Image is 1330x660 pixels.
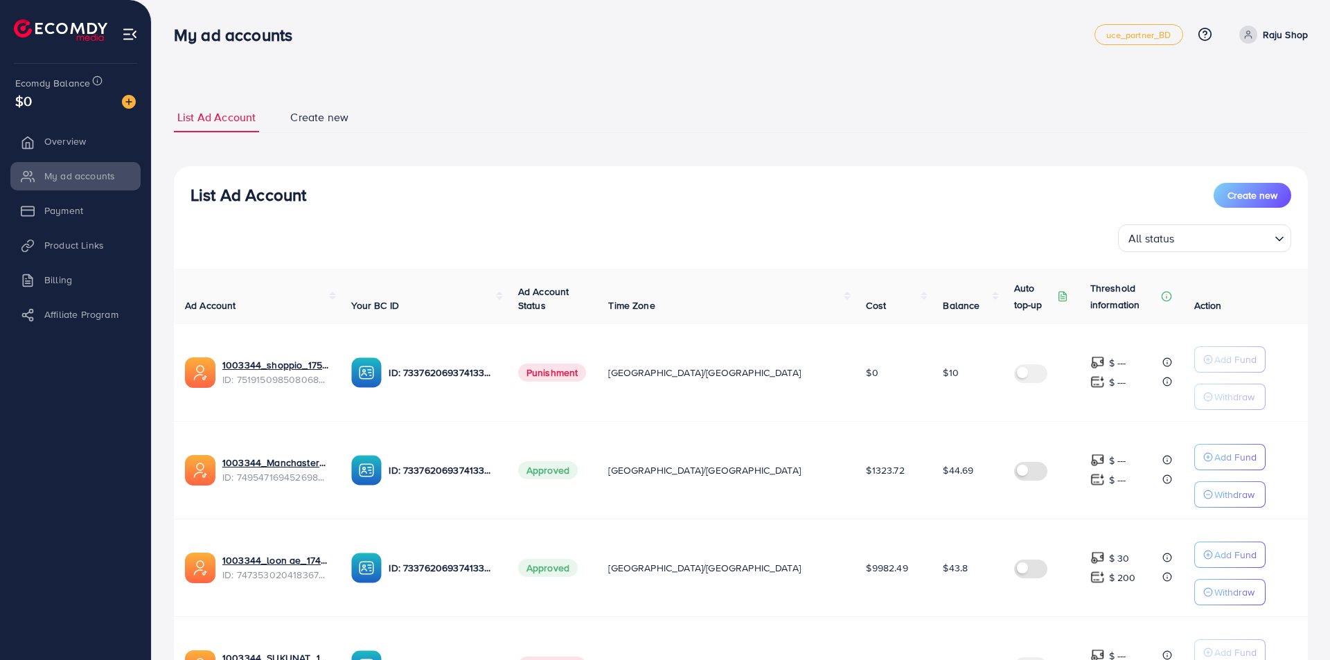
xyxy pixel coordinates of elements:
a: 1003344_loon ae_1740066863007 [222,553,329,567]
span: Ad Account Status [518,285,569,312]
span: Action [1194,298,1222,312]
span: Create new [290,109,348,125]
span: $9982.49 [866,561,907,575]
div: <span class='underline'>1003344_Manchaster_1745175503024</span></br>7495471694526988304 [222,456,329,484]
button: Add Fund [1194,346,1266,373]
p: Add Fund [1214,546,1257,563]
p: Withdraw [1214,584,1254,600]
span: $0 [866,366,878,380]
div: <span class='underline'>1003344_shoppio_1750688962312</span></br>7519150985080684551 [222,358,329,386]
p: Raju Shop [1263,26,1308,43]
a: 1003344_Manchaster_1745175503024 [222,456,329,470]
span: Create new [1227,188,1277,202]
p: Auto top-up [1014,280,1054,313]
span: Your BC ID [351,298,399,312]
span: uce_partner_BD [1106,30,1171,39]
a: uce_partner_BD [1094,24,1182,45]
span: List Ad Account [177,109,256,125]
img: top-up amount [1090,472,1105,487]
button: Add Fund [1194,542,1266,568]
span: $44.69 [943,463,973,477]
p: Add Fund [1214,449,1257,465]
button: Add Fund [1194,444,1266,470]
a: Raju Shop [1234,26,1308,44]
span: ID: 7495471694526988304 [222,470,329,484]
span: ID: 7519150985080684551 [222,373,329,386]
span: ID: 7473530204183674896 [222,568,329,582]
img: ic-ads-acc.e4c84228.svg [185,357,215,388]
img: top-up amount [1090,375,1105,389]
span: Cost [866,298,886,312]
img: top-up amount [1090,551,1105,565]
span: All status [1126,229,1178,249]
div: Search for option [1118,224,1291,252]
img: menu [122,26,138,42]
a: 1003344_shoppio_1750688962312 [222,358,329,372]
img: logo [14,19,107,41]
img: top-up amount [1090,355,1105,370]
p: $ --- [1109,472,1126,488]
span: $0 [15,91,32,111]
button: Create new [1214,183,1291,208]
p: $ --- [1109,355,1126,371]
span: $43.8 [943,561,968,575]
img: image [122,95,136,109]
p: Threshold information [1090,280,1158,313]
span: [GEOGRAPHIC_DATA]/[GEOGRAPHIC_DATA] [608,463,801,477]
p: ID: 7337620693741338625 [389,560,495,576]
span: Time Zone [608,298,655,312]
img: ic-ba-acc.ded83a64.svg [351,553,382,583]
span: [GEOGRAPHIC_DATA]/[GEOGRAPHIC_DATA] [608,561,801,575]
span: Balance [943,298,979,312]
span: Punishment [518,364,587,382]
p: Withdraw [1214,486,1254,503]
span: [GEOGRAPHIC_DATA]/[GEOGRAPHIC_DATA] [608,366,801,380]
h3: My ad accounts [174,25,303,45]
h3: List Ad Account [190,185,306,205]
input: Search for option [1179,226,1269,249]
button: Withdraw [1194,579,1266,605]
span: Approved [518,559,578,577]
img: top-up amount [1090,453,1105,467]
p: $ --- [1109,452,1126,469]
p: ID: 7337620693741338625 [389,462,495,479]
p: $ 30 [1109,550,1130,567]
button: Withdraw [1194,481,1266,508]
button: Withdraw [1194,384,1266,410]
p: ID: 7337620693741338625 [389,364,495,381]
img: ic-ads-acc.e4c84228.svg [185,455,215,485]
img: top-up amount [1090,570,1105,585]
img: ic-ads-acc.e4c84228.svg [185,553,215,583]
img: ic-ba-acc.ded83a64.svg [351,357,382,388]
span: Ad Account [185,298,236,312]
span: $1323.72 [866,463,904,477]
p: Add Fund [1214,351,1257,368]
p: $ 200 [1109,569,1136,586]
span: Ecomdy Balance [15,76,90,90]
span: $10 [943,366,958,380]
span: Approved [518,461,578,479]
p: Withdraw [1214,389,1254,405]
img: ic-ba-acc.ded83a64.svg [351,455,382,485]
div: <span class='underline'>1003344_loon ae_1740066863007</span></br>7473530204183674896 [222,553,329,582]
p: $ --- [1109,374,1126,391]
